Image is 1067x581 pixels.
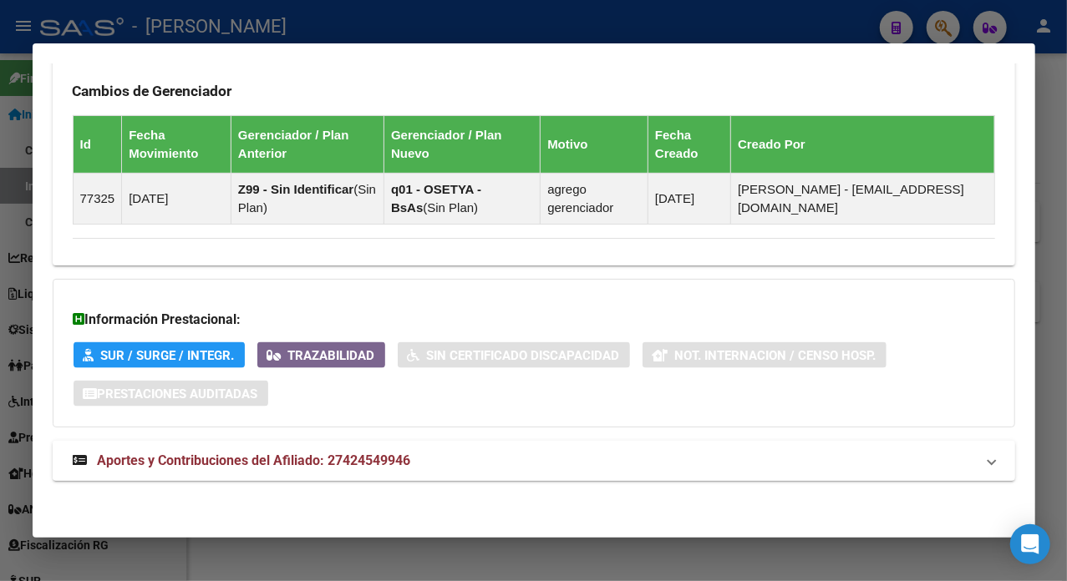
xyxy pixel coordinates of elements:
mat-expansion-panel-header: Aportes y Contribuciones del Afiliado: 27424549946 [53,441,1015,481]
th: Motivo [541,115,648,173]
h3: Información Prestacional: [74,310,994,330]
strong: Z99 - Sin Identificar [238,182,353,196]
span: Sin Plan [238,182,376,215]
td: ( ) [384,173,541,224]
button: Not. Internacion / Censo Hosp. [643,342,887,368]
strong: q01 - OSETYA - BsAs [391,182,481,215]
th: Creado Por [731,115,994,173]
th: Fecha Creado [648,115,731,173]
span: Aportes y Contribuciones del Afiliado: 27424549946 [98,452,411,468]
th: Gerenciador / Plan Anterior [231,115,384,173]
td: 77325 [73,173,122,224]
th: Gerenciador / Plan Nuevo [384,115,541,173]
td: [DATE] [122,173,231,224]
th: Fecha Movimiento [122,115,231,173]
button: Trazabilidad [257,342,385,368]
td: agrego gerenciador [541,173,648,224]
button: Prestaciones Auditadas [74,381,268,407]
span: Sin Plan [427,200,474,215]
span: Not. Internacion / Censo Hosp. [675,348,876,363]
span: Sin Certificado Discapacidad [427,348,620,363]
div: Open Intercom Messenger [1010,524,1050,564]
td: [PERSON_NAME] - [EMAIL_ADDRESS][DOMAIN_NAME] [731,173,994,224]
td: ( ) [231,173,384,224]
h3: Cambios de Gerenciador [73,82,995,100]
td: [DATE] [648,173,731,224]
span: SUR / SURGE / INTEGR. [101,348,235,363]
th: Id [73,115,122,173]
span: Trazabilidad [288,348,375,363]
button: SUR / SURGE / INTEGR. [74,342,245,368]
button: Sin Certificado Discapacidad [398,342,630,368]
span: Prestaciones Auditadas [98,386,258,402]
